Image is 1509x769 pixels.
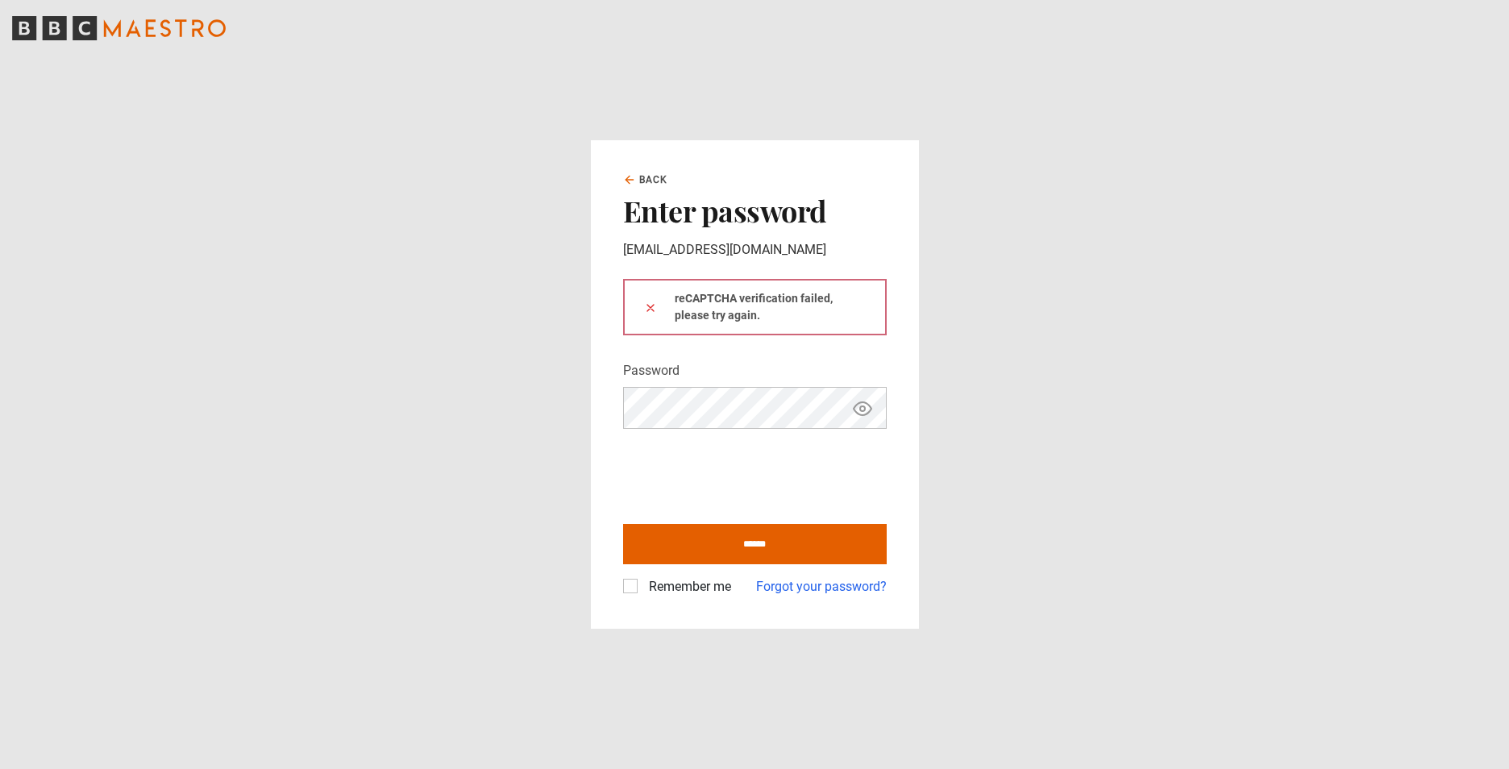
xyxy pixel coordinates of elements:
button: Show password [849,394,876,422]
label: Remember me [642,577,731,596]
a: Back [623,173,668,187]
label: Password [623,361,680,380]
span: Back [639,173,668,187]
p: [EMAIL_ADDRESS][DOMAIN_NAME] [623,240,887,260]
a: Forgot your password? [756,577,887,596]
svg: BBC Maestro [12,16,226,40]
h2: Enter password [623,193,887,227]
div: reCAPTCHA verification failed, please try again. [623,279,887,335]
iframe: reCAPTCHA [623,442,868,505]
